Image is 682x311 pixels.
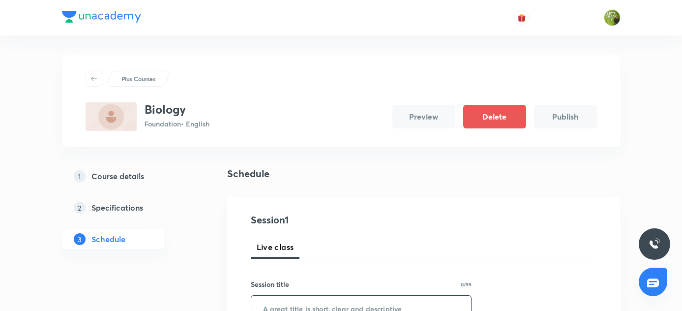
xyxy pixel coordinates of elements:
[74,233,86,245] p: 3
[145,102,209,117] h3: Biology
[257,241,294,253] span: Live class
[91,202,143,214] h5: Specifications
[91,170,144,182] h5: Course details
[74,202,86,214] p: 2
[145,119,209,129] p: Foundation • English
[461,282,472,287] p: 0/99
[62,11,141,25] a: Company Logo
[514,10,530,26] button: avatar
[86,102,137,131] img: 8C652AF1-A8D3-4A38-A88B-EDC11975205B_plus.png
[91,233,125,245] h5: Schedule
[227,166,269,181] h4: Schedule
[251,213,430,227] h4: Session 1
[649,238,660,250] img: ttu
[74,170,86,182] p: 1
[604,9,621,26] img: Gaurav Uppal
[121,74,155,83] p: Plus Courses
[534,105,597,128] button: Publish
[517,13,526,22] img: avatar
[463,105,526,128] button: Delete
[62,166,196,186] a: 1Course details
[62,198,196,218] a: 2Specifications
[251,279,289,289] h6: Session title
[62,11,141,23] img: Company Logo
[392,105,455,128] button: Preview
